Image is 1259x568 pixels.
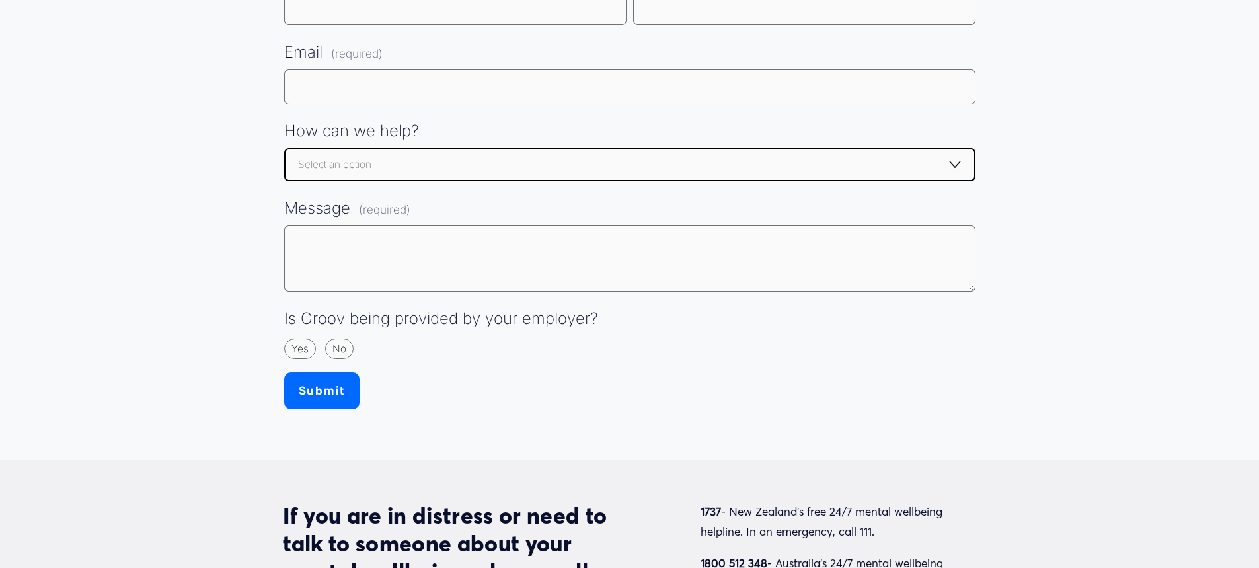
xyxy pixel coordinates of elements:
span: (required) [331,44,383,64]
span: Email [284,38,323,67]
span: How can we help? [284,117,419,145]
p: - New Zealand’s free 24/7 mental wellbeing helpline. In an emergency, call 111. [701,502,976,542]
button: Submit [284,372,360,409]
span: (required) [359,200,410,220]
strong: 1737 [701,505,721,518]
span: Is Groov being provided by your employer? [284,305,598,333]
select: How can we help? [284,148,975,181]
span: Message [284,194,350,223]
